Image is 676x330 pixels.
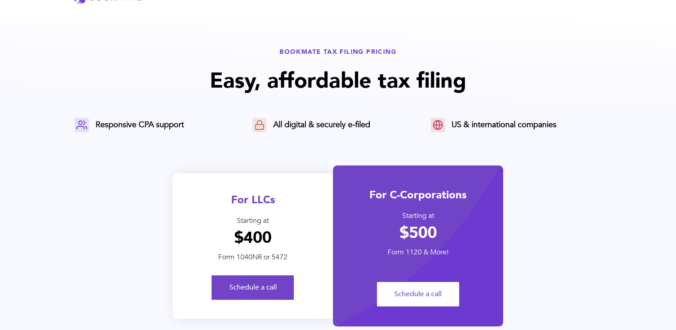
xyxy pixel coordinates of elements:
a: Schedule a call [212,275,294,300]
div: All digital & securely e-filed [273,120,370,130]
h1: Easy, affordable tax filing [75,67,601,96]
div: Responsive CPA support [96,120,184,130]
div: Starting at [333,211,503,221]
div: US & international companies [452,120,556,130]
h1: $400 [173,228,333,248]
div: For C-Corporations [333,188,503,202]
h1: $500 [333,223,503,243]
div: Form 1120 & More! [333,248,503,257]
div: Starting at [173,216,333,225]
a: Schedule a call [377,282,459,306]
div: Form 1040NR or 5472 [173,253,333,262]
div: For LLCs [173,193,333,207]
div: BOOKMATE TAX FILING PRICING [75,48,601,56]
